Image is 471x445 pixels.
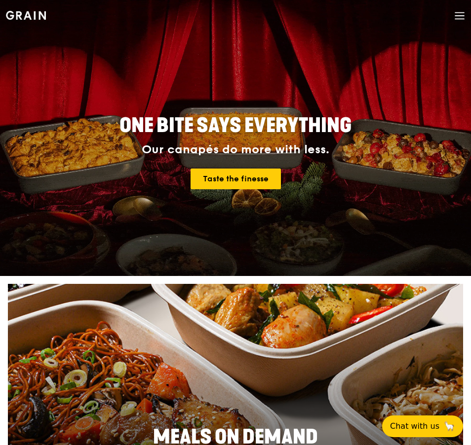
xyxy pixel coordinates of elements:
div: Our canapés do more with less. [58,143,413,157]
button: Chat with us🦙 [382,415,463,437]
span: Chat with us [390,420,439,432]
a: Taste the finesse [191,169,281,189]
span: 🦙 [443,420,455,432]
img: Grain [6,11,46,20]
span: ONE BITE SAYS EVERYTHING [119,114,352,137]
